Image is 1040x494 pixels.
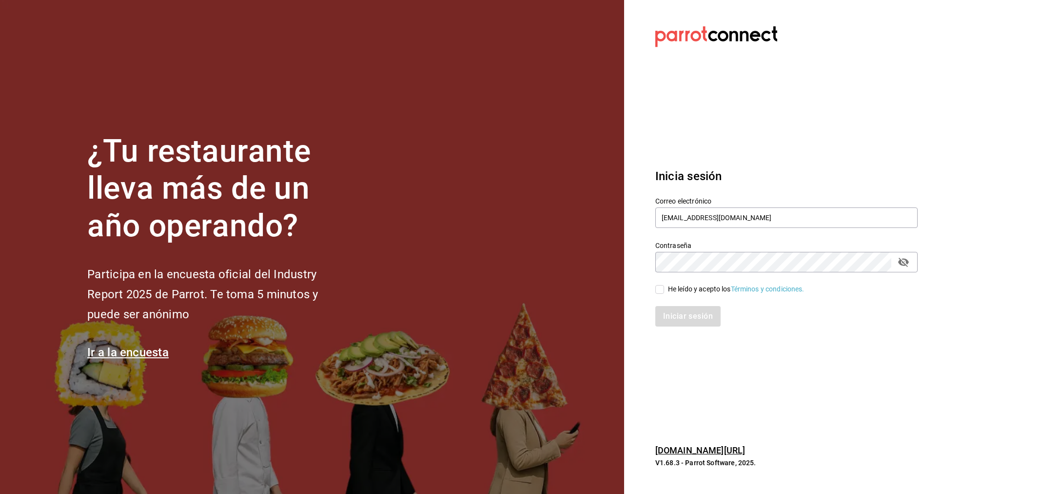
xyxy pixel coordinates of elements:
[87,346,169,359] a: Ir a la encuesta
[655,458,918,468] p: V1.68.3 - Parrot Software, 2025.
[655,445,745,455] a: [DOMAIN_NAME][URL]
[87,265,351,324] h2: Participa en la encuesta oficial del Industry Report 2025 de Parrot. Te toma 5 minutos y puede se...
[655,242,918,248] label: Contraseña
[87,133,351,245] h1: ¿Tu restaurante lleva más de un año operando?
[655,167,918,185] h3: Inicia sesión
[655,197,918,204] label: Correo electrónico
[655,207,918,228] input: Ingresa tu correo electrónico
[731,285,805,293] a: Términos y condiciones.
[895,254,912,270] button: passwordField
[668,284,805,294] div: He leído y acepto los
